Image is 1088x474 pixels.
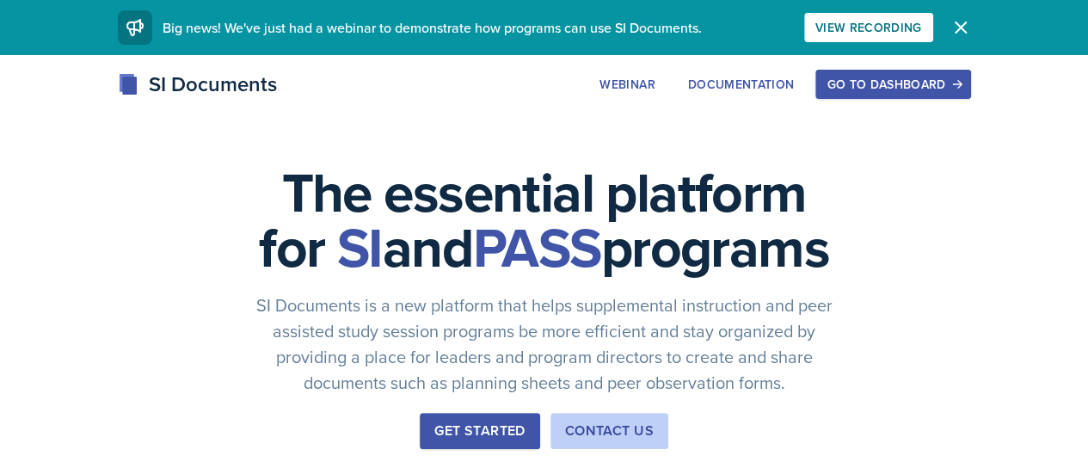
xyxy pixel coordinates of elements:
[804,13,933,42] button: View Recording
[677,70,806,99] button: Documentation
[815,21,922,34] div: View Recording
[118,69,277,100] div: SI Documents
[688,77,795,91] div: Documentation
[815,70,970,99] button: Go to Dashboard
[599,77,655,91] div: Webinar
[550,413,668,449] button: Contact Us
[420,413,539,449] button: Get Started
[163,18,702,37] span: Big news! We've just had a webinar to demonstrate how programs can use SI Documents.
[588,70,666,99] button: Webinar
[565,421,654,441] div: Contact Us
[434,421,525,441] div: Get Started
[827,77,959,91] div: Go to Dashboard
